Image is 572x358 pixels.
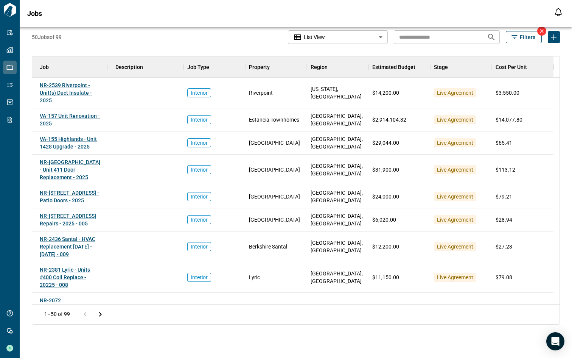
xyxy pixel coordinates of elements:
[552,6,564,18] button: Open notification feed
[527,62,538,72] button: Sort
[437,139,473,147] span: Live Agreement
[311,189,365,204] span: [GEOGRAPHIC_DATA], [GEOGRAPHIC_DATA]
[368,56,430,78] div: Estimated Budget
[328,62,338,72] button: Sort
[115,56,143,78] div: Description
[492,56,553,78] div: Cost Per Unit
[548,31,560,43] span: Create Job
[270,62,280,72] button: Sort
[191,139,208,147] span: Interior
[437,116,473,124] span: Live Agreement
[40,136,97,150] span: VA-155 Highlands - Unit 1428 Upgrade - 2025
[249,139,300,147] span: [GEOGRAPHIC_DATA]
[40,213,96,227] span: NR-[STREET_ADDRESS] Repairs - 2025 - 005
[191,193,208,200] span: Interior
[27,10,42,17] span: Jobs
[191,216,208,224] span: Interior
[311,212,365,227] span: [GEOGRAPHIC_DATA], [GEOGRAPHIC_DATA]
[311,112,365,127] span: [GEOGRAPHIC_DATA], [GEOGRAPHIC_DATA]
[372,56,415,78] div: Estimated Budget
[372,116,406,124] span: $2,914,104.32
[249,116,299,124] span: Estancia Townhomes
[496,116,522,124] span: $14,077.80
[249,166,300,174] span: [GEOGRAPHIC_DATA]
[496,56,527,78] div: Cost Per Unit
[40,190,99,203] span: NR-[STREET_ADDRESS] - Patio Doors - 2025
[437,166,473,174] span: Live Agreement
[496,216,512,224] span: $28.94
[496,139,512,147] span: $65.41
[496,89,519,97] span: $3,550.00
[434,56,448,78] div: Stage
[311,85,365,100] span: [US_STATE], [GEOGRAPHIC_DATA]
[311,270,365,285] span: [GEOGRAPHIC_DATA], [GEOGRAPHIC_DATA]
[372,243,399,250] span: $12,200.00
[143,62,154,72] button: Sort
[311,56,328,78] div: Region
[191,89,208,97] span: Interior
[288,30,388,45] div: Without label
[209,62,220,72] button: Sort
[437,216,473,224] span: Live Agreement
[40,113,100,127] span: VA-157 Unit Renovation - 2025
[372,193,399,200] span: $24,000.00
[496,243,512,250] span: $27.23
[430,56,492,78] div: Stage
[546,332,564,350] div: Open Intercom Messenger
[249,243,287,250] span: Berkshire Santal
[437,274,473,281] span: Live Agreement
[191,166,208,174] span: Interior
[249,216,300,224] span: [GEOGRAPHIC_DATA]
[40,159,100,180] span: NR-[GEOGRAPHIC_DATA] - Unit 411 Door Replacement - 2025
[32,33,62,41] span: 50 Jobs of 99
[40,82,92,103] span: NR-2539 Riverpoint - Unit(s) Duct Insulate - 2025
[191,274,208,281] span: Interior
[484,30,499,45] button: Search jobs
[183,56,245,78] div: Job Type
[191,116,208,124] span: Interior
[44,312,70,317] p: 1–50 of 99
[372,89,399,97] span: $14,200.00
[311,239,365,254] span: [GEOGRAPHIC_DATA], [GEOGRAPHIC_DATA]
[187,56,209,78] div: Job Type
[496,274,512,281] span: $79.08
[32,56,108,78] div: Job
[249,89,273,97] span: Riverpoint
[249,274,260,281] span: Lyric
[249,193,300,200] span: [GEOGRAPHIC_DATA]
[311,162,365,177] span: [GEOGRAPHIC_DATA], [GEOGRAPHIC_DATA]
[40,267,90,288] span: NR-2381 Lyric - Units #400 Coil Replace - 20225 - 008
[249,56,270,78] div: Property
[372,216,396,224] span: $6,020.00
[304,33,325,41] span: List View
[437,243,473,250] span: Live Agreement
[311,135,365,150] span: [GEOGRAPHIC_DATA], [GEOGRAPHIC_DATA]
[372,139,399,147] span: $29,044.00
[93,307,108,322] button: Go to next page
[437,89,473,97] span: Live Agreement
[40,297,96,326] span: NR-2072 [PERSON_NAME][GEOGRAPHIC_DATA] - Unit Rehab - 2025 - 002
[372,274,399,281] span: $11,150.00
[520,33,535,41] span: Filters
[496,166,515,174] span: $113.12
[448,62,459,72] button: Sort
[415,62,426,72] button: Sort
[49,62,59,72] button: Sort
[40,236,95,257] span: NR-2436 Santal - HVAC Replacement [DATE] - [DATE] - 009
[245,56,307,78] div: Property
[307,56,368,78] div: Region
[496,193,512,200] span: $79.21
[437,193,473,200] span: Live Agreement
[108,56,183,78] div: Description
[506,31,542,43] button: Filters
[372,166,399,174] span: $31,900.00
[191,243,208,250] span: Interior
[40,56,49,78] div: Job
